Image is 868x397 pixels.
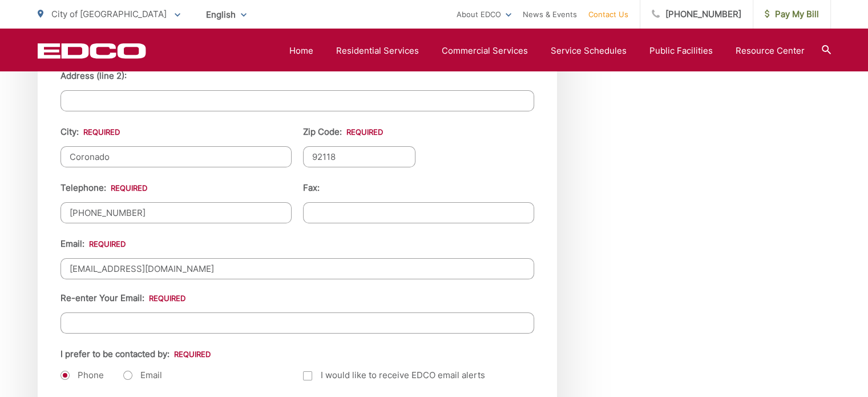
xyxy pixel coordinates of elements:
label: Email: [60,239,126,249]
a: Service Schedules [551,44,627,58]
label: Telephone: [60,183,147,193]
label: I prefer to be contacted by: [60,349,211,359]
label: I would like to receive EDCO email alerts [303,368,485,382]
label: Address (line 2): [60,71,127,81]
a: Public Facilities [649,44,713,58]
a: Residential Services [336,44,419,58]
a: Home [289,44,313,58]
span: English [197,5,255,25]
label: Fax: [303,183,320,193]
a: Contact Us [588,7,628,21]
span: Pay My Bill [765,7,819,21]
label: Email [123,370,162,381]
label: Zip Code: [303,127,383,137]
label: Re-enter Your Email: [60,293,185,303]
a: About EDCO [457,7,511,21]
label: Phone [60,370,104,381]
span: City of [GEOGRAPHIC_DATA] [51,9,167,19]
label: City: [60,127,120,137]
a: News & Events [523,7,577,21]
a: Commercial Services [442,44,528,58]
a: Resource Center [736,44,805,58]
a: EDCD logo. Return to the homepage. [38,43,146,59]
